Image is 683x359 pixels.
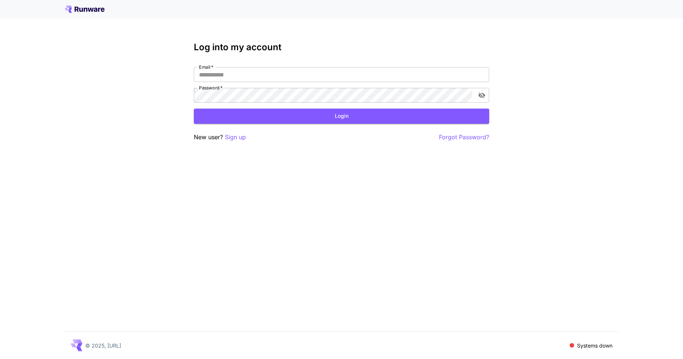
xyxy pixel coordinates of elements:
[194,133,246,142] p: New user?
[225,133,246,142] button: Sign up
[85,342,121,349] p: © 2025, [URL]
[577,342,612,349] p: Systems down
[199,85,223,91] label: Password
[439,133,489,142] button: Forgot Password?
[475,89,488,102] button: toggle password visibility
[199,64,213,70] label: Email
[194,109,489,124] button: Login
[194,42,489,52] h3: Log into my account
